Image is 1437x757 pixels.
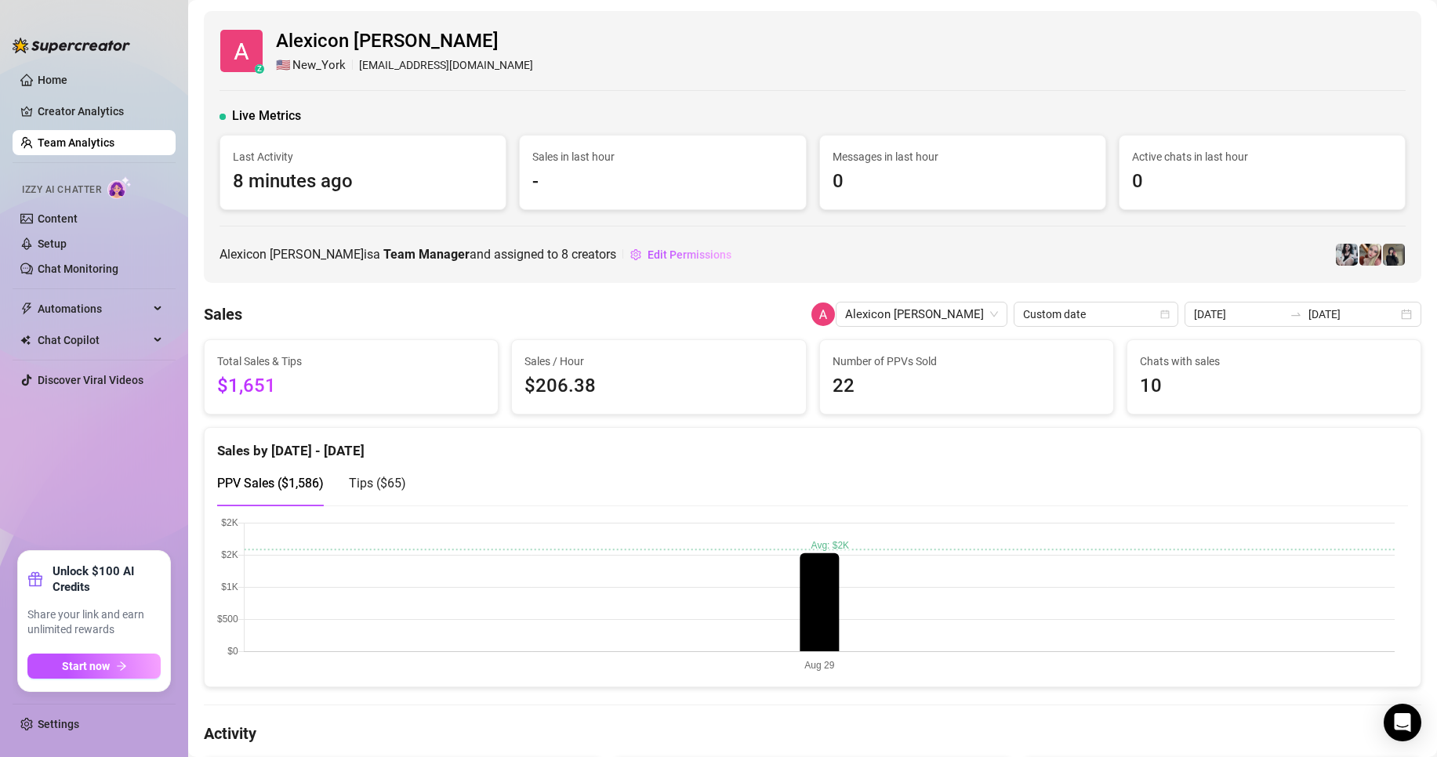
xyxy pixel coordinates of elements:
[27,654,161,679] button: Start nowarrow-right
[276,27,533,56] span: Alexicon [PERSON_NAME]
[220,244,616,264] span: Alexicon [PERSON_NAME] is a and assigned to creators
[233,148,493,165] span: Last Activity
[116,661,127,672] span: arrow-right
[292,56,346,75] span: New_York
[1384,704,1421,741] div: Open Intercom Messenger
[1023,302,1169,326] span: Custom date
[1290,308,1302,321] span: swap-right
[38,263,118,275] a: Chat Monitoring
[1132,167,1392,197] span: 0
[38,374,143,386] a: Discover Viral Videos
[38,136,114,149] a: Team Analytics
[1308,306,1398,323] input: End date
[1140,353,1408,370] span: Chats with sales
[1383,244,1405,266] img: Anna
[532,167,793,197] span: -
[27,571,43,587] span: gift
[22,183,101,197] span: Izzy AI Chatter
[38,296,149,321] span: Automations
[1160,310,1170,319] span: calendar
[38,718,79,730] a: Settings
[27,607,161,638] span: Share your link and earn unlimited rewards
[38,328,149,353] span: Chat Copilot
[383,247,470,262] b: Team Manager
[1359,244,1381,266] img: Anna
[833,148,1093,165] span: Messages in last hour
[524,353,793,370] span: Sales / Hour
[38,212,78,225] a: Content
[532,148,793,165] span: Sales in last hour
[524,371,793,401] span: $206.38
[1140,371,1408,401] span: 10
[233,167,493,197] span: 8 minutes ago
[217,371,485,401] span: $1,651
[276,56,533,75] div: [EMAIL_ADDRESS][DOMAIN_NAME]
[38,237,67,250] a: Setup
[13,38,130,53] img: logo-BBDzfeDw.svg
[845,302,998,326] span: Alexicon Ortiaga
[561,247,568,262] span: 8
[1194,306,1283,323] input: Start date
[833,167,1093,197] span: 0
[217,428,1408,462] div: Sales by [DATE] - [DATE]
[648,248,731,261] span: Edit Permissions
[276,56,291,75] span: 🇺🇸
[1336,244,1358,266] img: Sadie
[232,107,301,125] span: Live Metrics
[833,371,1101,401] span: 22
[62,660,110,672] span: Start now
[1132,148,1392,165] span: Active chats in last hour
[349,476,406,491] span: Tips ( $65 )
[217,476,324,491] span: PPV Sales ( $1,586 )
[20,335,31,346] img: Chat Copilot
[833,353,1101,370] span: Number of PPVs Sold
[217,353,485,370] span: Total Sales & Tips
[630,249,641,260] span: setting
[204,723,1421,744] h4: Activity
[53,563,161,595] strong: Unlock $100 AI Credits
[38,74,67,86] a: Home
[811,302,835,326] img: Alexicon Ortiaga
[20,302,33,315] span: thunderbolt
[204,303,242,325] h4: Sales
[220,30,263,72] img: Alexicon Ortiaga
[107,176,132,199] img: AI Chatter
[1290,308,1302,321] span: to
[630,242,732,267] button: Edit Permissions
[255,64,264,74] div: z
[38,99,163,124] a: Creator Analytics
